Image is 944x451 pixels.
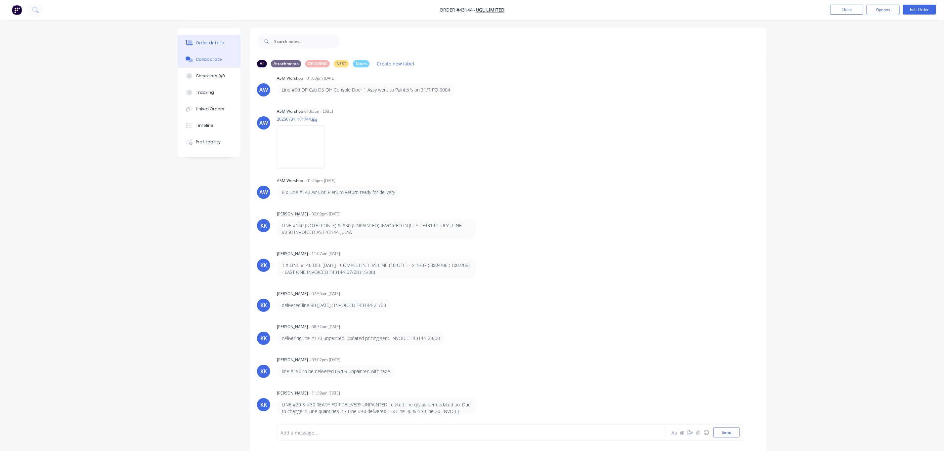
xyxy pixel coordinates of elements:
[277,390,308,396] div: [PERSON_NAME]
[260,261,267,269] div: KK
[12,5,22,15] img: Factory
[277,357,308,363] div: [PERSON_NAME]
[259,86,268,94] div: AW
[196,139,221,145] div: Profitability
[282,189,395,196] p: 8 x Line #140 Air Con Plenum Return ready for delivery
[476,7,504,13] a: UGL LIMITED
[277,75,303,81] div: ASM Worshop
[867,5,900,15] button: Options
[309,291,340,297] div: - 07:56am [DATE]
[259,188,268,196] div: AW
[440,7,476,13] span: Order #43144 -
[196,56,222,62] div: Collaborate
[713,428,740,437] button: Send
[282,401,471,422] p: LINE #20 & #30 READY FOR DELIVERY UNPAINTED ; edited line qty as per updated po. Due to change in...
[309,390,340,396] div: - 11:39am [DATE]
[903,5,936,15] button: Edit Order
[260,301,267,309] div: KK
[196,106,225,112] div: Linked Orders
[260,222,267,230] div: KK
[271,60,301,67] div: Attachments
[277,108,303,114] div: ASM Worshop
[196,90,214,95] div: Tracking
[670,429,678,436] button: Aa
[277,324,308,330] div: [PERSON_NAME]
[257,60,267,67] div: All
[277,251,308,257] div: [PERSON_NAME]
[178,35,240,51] button: Order details
[260,334,267,342] div: KK
[277,116,331,122] p: 20250731_101744.jpg
[277,211,308,217] div: [PERSON_NAME]
[260,367,267,375] div: KK
[309,324,340,330] div: - 08:32am [DATE]
[702,429,710,436] button: ☺
[334,60,349,67] div: NEST
[260,401,267,409] div: KK
[304,108,333,114] div: 01:03pm [DATE]
[304,75,335,81] div: - 01:03pm [DATE]
[304,178,335,184] div: - 01:26pm [DATE]
[178,51,240,68] button: Collaborate
[196,40,224,46] div: Order details
[274,35,340,48] input: Search notes...
[830,5,863,15] button: Close
[305,60,330,67] div: DRAWING
[277,291,308,297] div: [PERSON_NAME]
[353,60,369,67] div: Notes
[178,117,240,134] button: Timeline
[178,84,240,101] button: Tracking
[178,101,240,117] button: Linked Orders
[678,429,686,436] button: @
[373,59,418,68] button: Create new label
[259,119,268,127] div: AW
[282,368,390,375] p: line #190 to be delivered 09/09 unpainted with tape
[282,87,450,93] p: Line #90 OP Cab DS OH Console Door 1 Assy went to Painter's on 31/7 PO 6004
[309,211,340,217] div: - 02:09pm [DATE]
[282,262,471,276] p: 1 X LINE #140 DEL [DATE] - COMPLETES THIS LINE (10 OFF - 1x15/07 ; 8x04/08 ; 1x07/08) - LAST ONE ...
[196,123,214,129] div: Timeline
[178,68,240,84] button: Checklists 0/0
[178,134,240,150] button: Profitability
[282,335,440,342] p: delivering line #170 unpainted. updated pricing sent. iNVOICE F43144-28/08
[282,222,471,236] p: LINE #140 (NOTE 9 ONLY) & #80 (UNPAINTED) INVOICED IN JULY - F43144-JULY ; LINE #250 INVOICED AS ...
[277,178,303,184] div: ASM Worshop
[196,73,225,79] div: Checklists 0/0
[282,302,386,309] p: delivered line 90 [DATE] ; INVOICED F43144-21/08
[309,251,340,257] div: - 11:07am [DATE]
[309,357,340,363] div: - 03:02pm [DATE]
